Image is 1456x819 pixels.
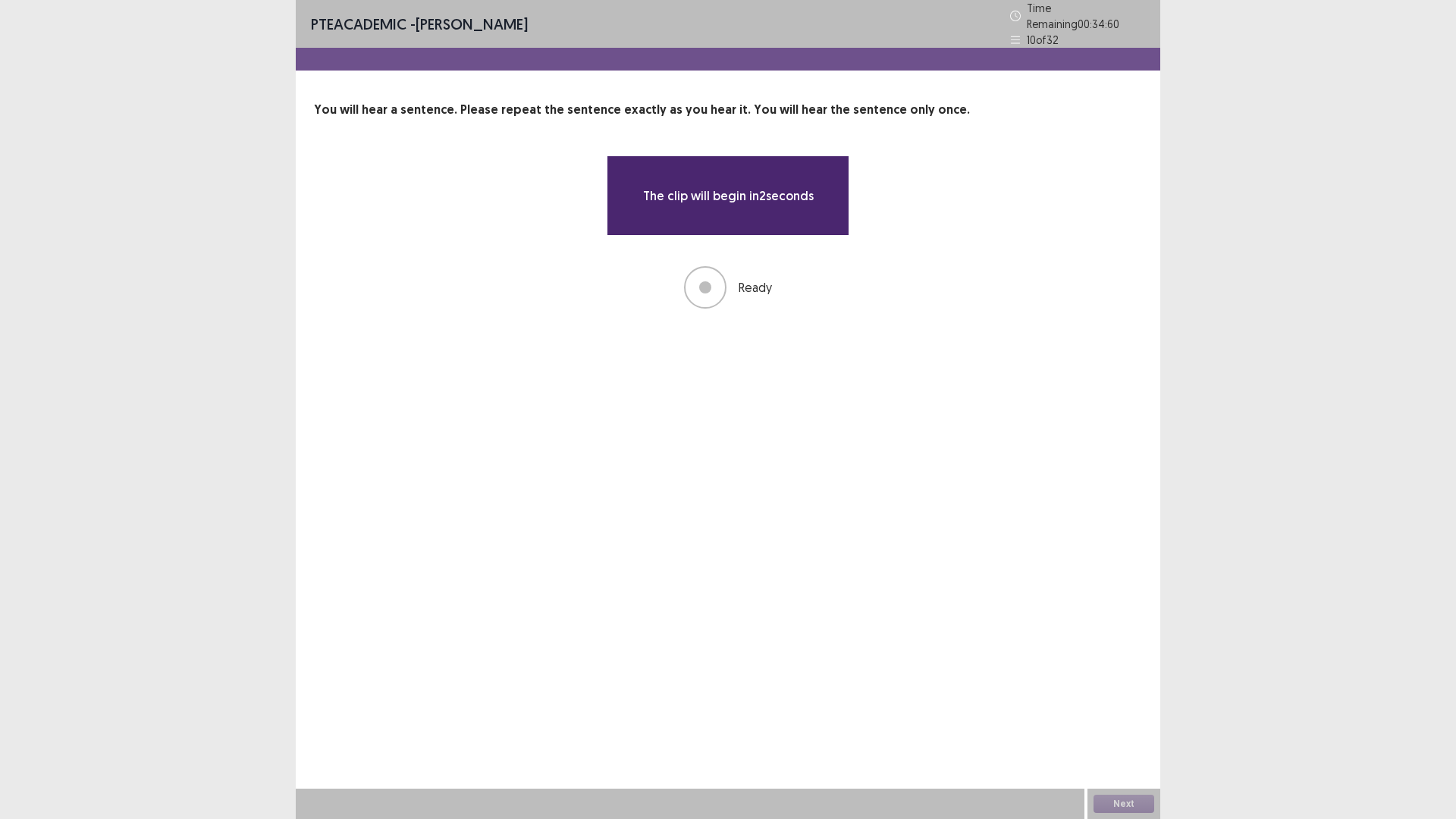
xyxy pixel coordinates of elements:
p: The clip will begin in 2 seconds [643,187,814,205]
span: PTE academic [311,14,406,33]
p: Ready [739,278,772,297]
p: 10 of 32 [1027,32,1059,48]
p: You will hear a sentence. Please repeat the sentence exactly as you hear it. You will hear the se... [314,101,1142,119]
p: - [PERSON_NAME] [311,13,528,36]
